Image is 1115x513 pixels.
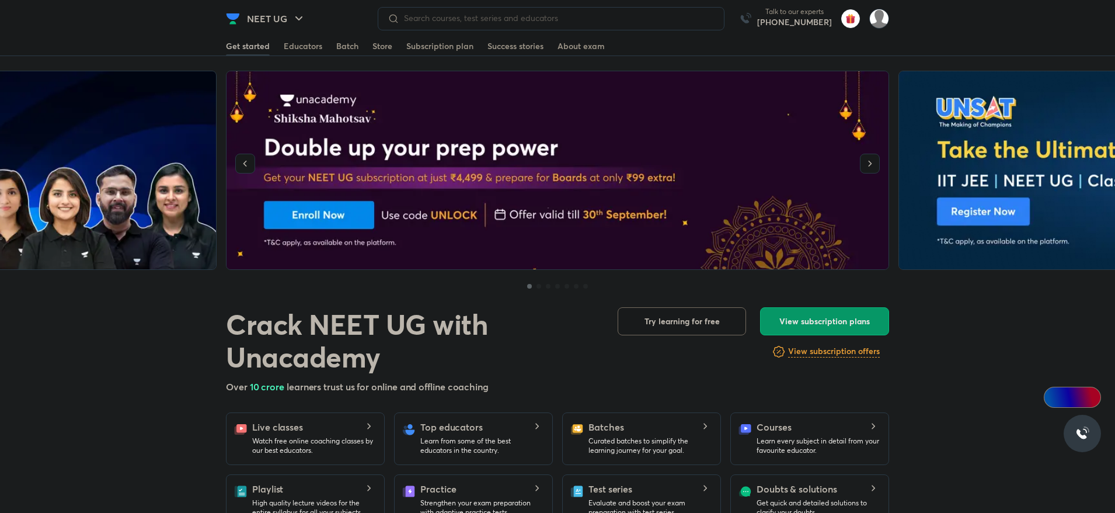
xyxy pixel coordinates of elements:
[1063,393,1094,402] span: Ai Doubts
[644,316,720,327] span: Try learning for free
[588,436,711,455] p: Curated batches to simplify the learning journey for your goal.
[588,420,623,434] h5: Batches
[841,9,860,28] img: avatar
[252,482,283,496] h5: Playlist
[287,380,489,393] span: learners trust us for online and offline coaching
[372,40,392,52] div: Store
[240,7,313,30] button: NEET UG
[760,307,889,335] button: View subscription plans
[420,420,483,434] h5: Top educators
[284,37,322,56] a: Educators
[757,7,832,16] p: Talk to our experts
[618,307,746,335] button: Try learning for free
[284,40,322,52] div: Educators
[336,40,358,52] div: Batch
[420,482,457,496] h5: Practice
[1051,393,1060,402] img: Icon
[252,420,303,434] h5: Live classes
[757,482,837,496] h5: Doubts & solutions
[406,40,473,52] div: Subscription plan
[734,7,757,30] img: call-us
[487,40,543,52] div: Success stories
[372,37,392,56] a: Store
[226,40,270,52] div: Get started
[226,12,240,26] img: Company Logo
[336,37,358,56] a: Batch
[779,316,870,327] span: View subscription plans
[869,9,889,29] img: Alan Pail.M
[252,436,375,455] p: Watch free online coaching classes by our best educators.
[250,380,287,393] span: 10 crore
[757,16,832,28] a: [PHONE_NUMBER]
[1044,387,1101,408] a: Ai Doubts
[399,13,715,23] input: Search courses, test series and educators
[406,37,473,56] a: Subscription plan
[226,37,270,56] a: Get started
[588,482,632,496] h5: Test series
[757,436,879,455] p: Learn every subject in detail from your favourite educator.
[788,345,880,358] h6: View subscription offers
[420,436,543,455] p: Learn from some of the best educators in the country.
[226,380,250,393] span: Over
[788,345,880,359] a: View subscription offers
[487,37,543,56] a: Success stories
[226,307,599,373] h1: Crack NEET UG with Unacademy
[757,420,791,434] h5: Courses
[1075,427,1089,441] img: ttu
[557,40,605,52] div: About exam
[557,37,605,56] a: About exam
